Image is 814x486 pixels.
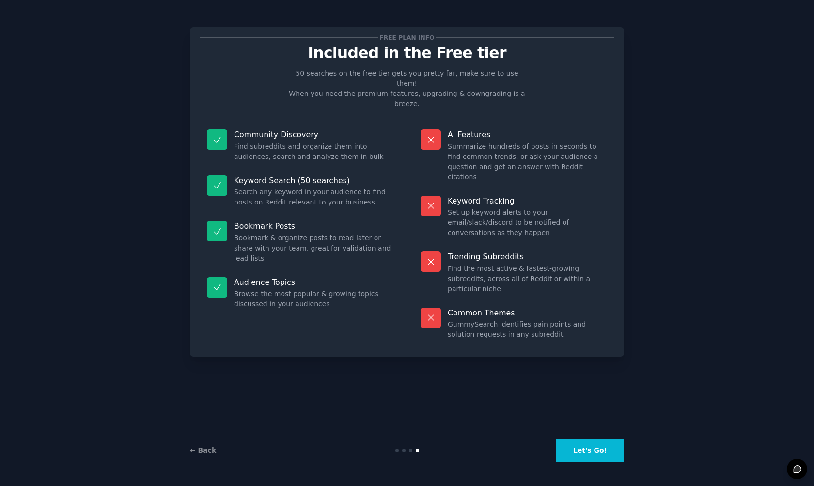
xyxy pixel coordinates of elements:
[234,277,393,287] p: Audience Topics
[234,141,393,162] dd: Find subreddits and organize them into audiences, search and analyze them in bulk
[234,289,393,309] dd: Browse the most popular & growing topics discussed in your audiences
[190,446,216,454] a: ← Back
[448,129,607,140] p: AI Features
[448,207,607,238] dd: Set up keyword alerts to your email/slack/discord to be notified of conversations as they happen
[448,251,607,262] p: Trending Subreddits
[234,129,393,140] p: Community Discovery
[448,141,607,182] dd: Summarize hundreds of posts in seconds to find common trends, or ask your audience a question and...
[556,439,624,462] button: Let's Go!
[448,196,607,206] p: Keyword Tracking
[234,187,393,207] dd: Search any keyword in your audience to find posts on Reddit relevant to your business
[285,68,529,109] p: 50 searches on the free tier gets you pretty far, make sure to use them! When you need the premiu...
[234,221,393,231] p: Bookmark Posts
[234,175,393,186] p: Keyword Search (50 searches)
[378,32,436,43] span: Free plan info
[234,233,393,264] dd: Bookmark & organize posts to read later or share with your team, great for validation and lead lists
[448,319,607,340] dd: GummySearch identifies pain points and solution requests in any subreddit
[200,45,614,62] p: Included in the Free tier
[448,264,607,294] dd: Find the most active & fastest-growing subreddits, across all of Reddit or within a particular niche
[448,308,607,318] p: Common Themes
